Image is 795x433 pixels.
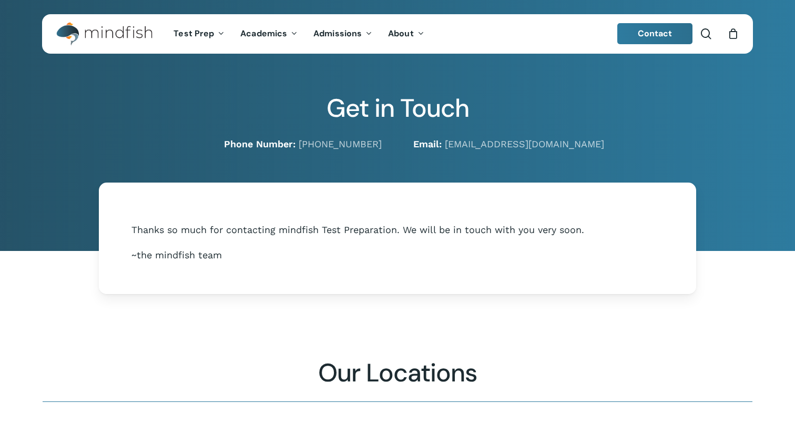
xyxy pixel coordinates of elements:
[43,358,753,388] h2: Our Locations
[42,14,753,54] header: Main Menu
[727,28,739,39] a: Cart
[240,28,287,39] span: Academics
[299,138,382,149] a: [PHONE_NUMBER]
[413,138,442,149] strong: Email:
[305,29,380,38] a: Admissions
[174,28,214,39] span: Test Prep
[445,138,604,149] a: [EMAIL_ADDRESS][DOMAIN_NAME]
[42,93,753,124] h2: Get in Touch
[131,224,663,261] div: Thanks so much for contacting mindfish Test Preparation. We will be in touch with you very soon. ...
[380,29,432,38] a: About
[232,29,305,38] a: Academics
[166,14,432,54] nav: Main Menu
[313,28,362,39] span: Admissions
[638,28,672,39] span: Contact
[557,355,780,418] iframe: Chatbot
[388,28,414,39] span: About
[617,23,693,44] a: Contact
[224,138,295,149] strong: Phone Number:
[166,29,232,38] a: Test Prep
